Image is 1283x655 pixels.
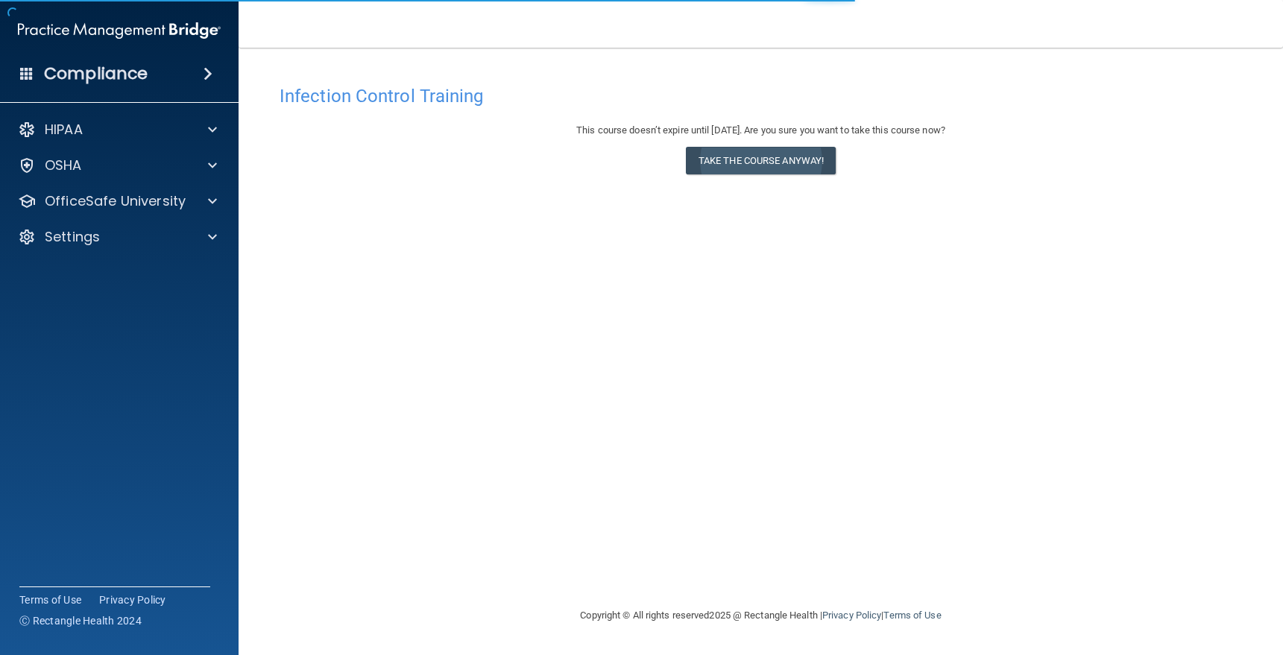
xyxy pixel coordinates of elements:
h4: Compliance [44,63,148,84]
a: Terms of Use [883,610,941,621]
img: PMB logo [18,16,221,45]
h4: Infection Control Training [280,86,1242,106]
a: OfficeSafe University [18,192,217,210]
a: Privacy Policy [99,592,166,607]
div: This course doesn’t expire until [DATE]. Are you sure you want to take this course now? [280,121,1242,139]
a: Privacy Policy [822,610,881,621]
a: OSHA [18,156,217,174]
p: Settings [45,228,100,246]
p: OSHA [45,156,82,174]
span: Ⓒ Rectangle Health 2024 [19,613,142,628]
a: HIPAA [18,121,217,139]
p: OfficeSafe University [45,192,186,210]
div: Copyright © All rights reserved 2025 @ Rectangle Health | | [489,592,1033,639]
a: Settings [18,228,217,246]
p: HIPAA [45,121,83,139]
a: Terms of Use [19,592,81,607]
button: Take the course anyway! [686,147,836,174]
